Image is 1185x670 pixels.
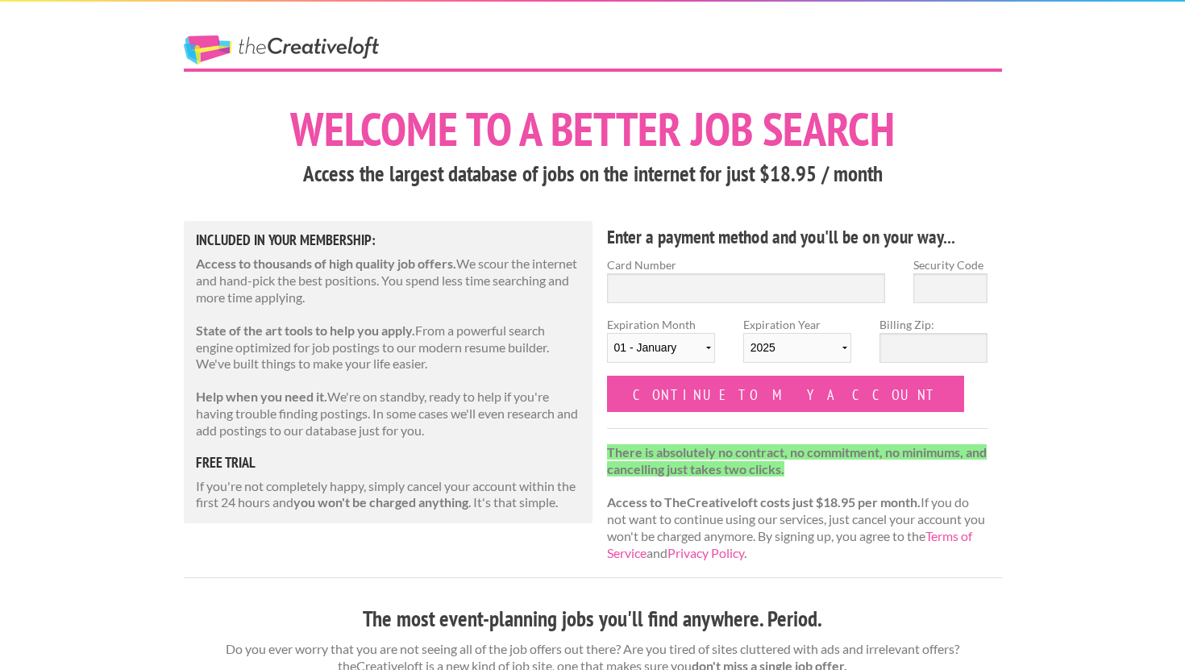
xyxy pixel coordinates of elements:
label: Expiration Year [743,316,851,376]
label: Billing Zip: [879,316,987,333]
strong: Access to thousands of high quality job offers. [196,256,456,271]
h3: Access the largest database of jobs on the internet for just $18.95 / month [184,159,1002,189]
select: Expiration Month [607,333,715,363]
p: We scour the internet and hand-pick the best positions. You spend less time searching and more ti... [196,256,581,306]
strong: Help when you need it. [196,389,327,404]
strong: There is absolutely no contract, no commitment, no minimums, and cancelling just takes two clicks. [607,444,987,476]
h5: Included in Your Membership: [196,233,581,248]
label: Security Code [913,256,987,273]
a: Terms of Service [607,528,972,560]
p: If you do not want to continue using our services, just cancel your account you won't be charged ... [607,444,988,562]
input: Continue to my account [607,376,965,412]
h5: free trial [196,456,581,470]
strong: you won't be charged anything [293,494,468,510]
label: Expiration Month [607,316,715,376]
select: Expiration Year [743,333,851,363]
label: Card Number [607,256,886,273]
h4: Enter a payment method and you'll be on your way... [607,224,988,250]
a: The Creative Loft [184,35,379,65]
a: Privacy Policy [667,545,744,560]
h3: The most event-planning jobs you'll find anywhere. Period. [184,604,1002,635]
strong: State of the art tools to help you apply. [196,323,415,338]
p: If you're not completely happy, simply cancel your account within the first 24 hours and . It's t... [196,478,581,512]
p: From a powerful search engine optimized for job postings to our modern resume builder. We've buil... [196,323,581,372]
strong: Access to TheCreativeloft costs just $18.95 per month. [607,494,921,510]
p: We're on standby, ready to help if you're having trouble finding postings. In some cases we'll ev... [196,389,581,439]
h1: Welcome to a better job search [184,106,1002,152]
